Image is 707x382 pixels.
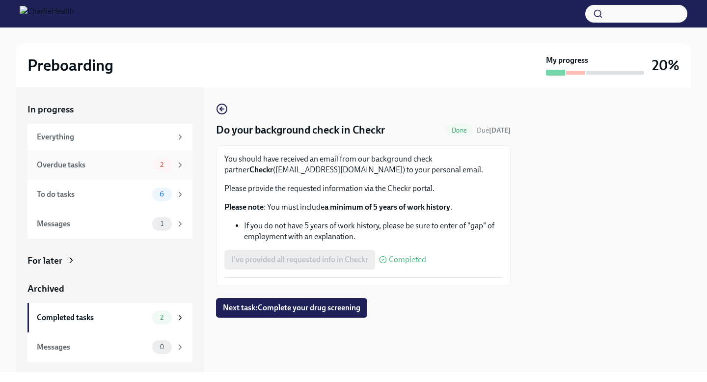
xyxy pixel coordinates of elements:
div: Everything [37,132,172,142]
strong: [DATE] [489,126,511,135]
a: To do tasks6 [27,180,192,209]
img: CharlieHealth [20,6,74,22]
span: August 11th, 2025 09:00 [477,126,511,135]
p: Please provide the requested information via the Checkr portal. [224,183,502,194]
button: Next task:Complete your drug screening [216,298,367,318]
strong: a minimum of 5 years of work history [325,202,450,212]
span: 6 [154,191,170,198]
a: Messages0 [27,332,192,362]
a: Everything [27,124,192,150]
a: Completed tasks2 [27,303,192,332]
strong: Checkr [249,165,273,174]
div: For later [27,254,62,267]
div: Completed tasks [37,312,148,323]
p: : You must include . [224,202,502,213]
span: Next task : Complete your drug screening [223,303,360,313]
li: If you do not have 5 years of work history, please be sure to enter of "gap" of employment with a... [244,220,502,242]
a: Messages1 [27,209,192,239]
strong: My progress [546,55,588,66]
span: Due [477,126,511,135]
div: Overdue tasks [37,160,148,170]
p: You should have received an email from our background check partner ([EMAIL_ADDRESS][DOMAIN_NAME]... [224,154,502,175]
strong: Please note [224,202,264,212]
h3: 20% [652,56,680,74]
div: Messages [37,218,148,229]
span: 1 [155,220,169,227]
h2: Preboarding [27,55,113,75]
span: 2 [154,161,169,168]
a: For later [27,254,192,267]
span: 0 [154,343,170,351]
h4: Do your background check in Checkr [216,123,385,137]
a: Overdue tasks2 [27,150,192,180]
span: Completed [389,256,426,264]
a: Archived [27,282,192,295]
a: In progress [27,103,192,116]
span: Done [446,127,473,134]
div: To do tasks [37,189,148,200]
span: 2 [154,314,169,321]
div: Messages [37,342,148,353]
